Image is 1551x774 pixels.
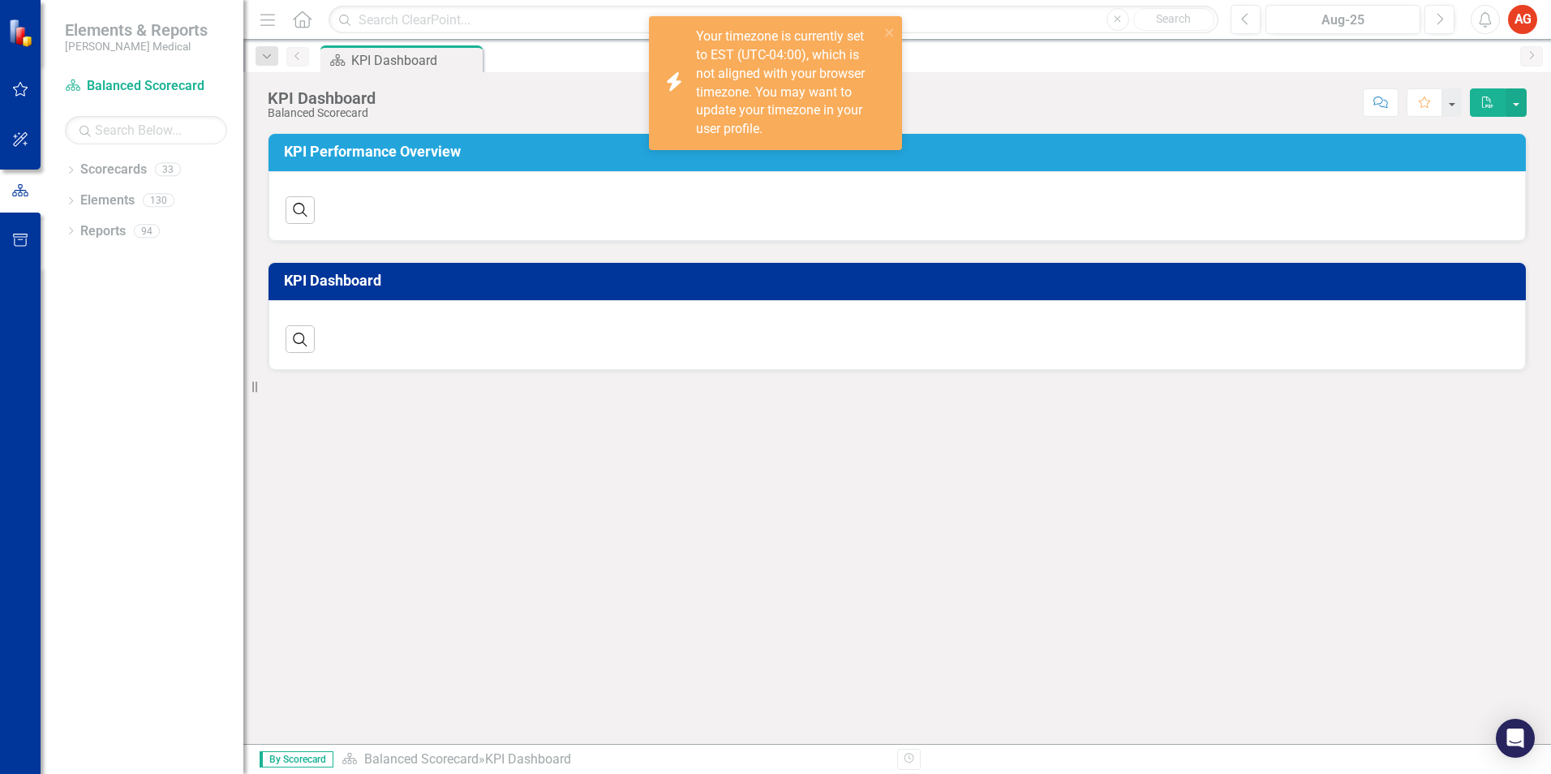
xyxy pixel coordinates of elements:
button: AG [1508,5,1537,34]
div: Balanced Scorecard [268,107,376,119]
button: Search [1133,8,1214,31]
a: Scorecards [80,161,147,179]
div: Your timezone is currently set to EST (UTC-04:00), which is not aligned with your browser timezon... [696,28,879,139]
a: Reports [80,222,126,241]
h3: KPI Dashboard [284,273,1516,289]
div: 130 [143,194,174,208]
div: KPI Dashboard [485,751,571,767]
div: 33 [155,163,181,177]
small: [PERSON_NAME] Medical [65,40,208,53]
div: Aug-25 [1271,11,1415,30]
span: Search [1156,12,1191,25]
button: Aug-25 [1265,5,1420,34]
div: 94 [134,224,160,238]
div: Open Intercom Messenger [1496,719,1535,758]
div: » [342,750,885,769]
div: KPI Dashboard [268,89,376,107]
h3: KPI Performance Overview [284,144,1516,160]
input: Search Below... [65,116,227,144]
span: By Scorecard [260,751,333,768]
button: close [884,23,896,41]
a: Balanced Scorecard [364,751,479,767]
a: Balanced Scorecard [65,77,227,96]
img: ClearPoint Strategy [8,19,37,47]
a: Elements [80,191,135,210]
div: KPI Dashboard [351,50,479,71]
span: Elements & Reports [65,20,208,40]
input: Search ClearPoint... [329,6,1218,34]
